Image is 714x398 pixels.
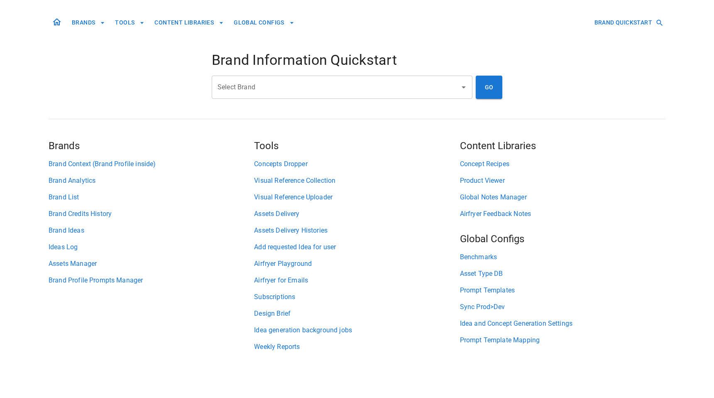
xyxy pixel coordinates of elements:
h5: Content Libraries [460,139,665,152]
a: Brand List [49,192,254,202]
a: Add requested Idea for user [254,242,460,252]
a: Visual Reference Uploader [254,192,460,202]
a: Concepts Dropper [254,159,460,169]
h5: Global Configs [460,232,665,246]
a: Brand Credits History [49,209,254,219]
a: Idea generation background jobs [254,325,460,335]
button: BRAND QUICKSTART [591,15,665,30]
a: Assets Delivery [254,209,460,219]
a: Asset Type DB [460,269,665,279]
a: Assets Manager [49,259,254,269]
h5: Tools [254,139,460,152]
button: Open [458,81,469,93]
a: Assets Delivery Histories [254,226,460,236]
a: Benchmarks [460,252,665,262]
a: Brand Ideas [49,226,254,236]
a: Design Brief [254,309,460,319]
a: Airfryer Playground [254,259,460,269]
a: Concept Recipes [460,159,665,169]
a: Sync Prod>Dev [460,302,665,312]
a: Ideas Log [49,242,254,252]
h5: Brands [49,139,254,152]
a: Airfryer Feedback Notes [460,209,665,219]
button: TOOLS [112,15,148,30]
a: Brand Analytics [49,176,254,186]
a: Airfryer for Emails [254,275,460,285]
a: Idea and Concept Generation Settings [460,319,665,329]
button: GO [476,76,502,99]
button: CONTENT LIBRARIES [151,15,227,30]
button: BRANDS [68,15,108,30]
a: Prompt Templates [460,285,665,295]
a: Brand Context (Brand Profile inside) [49,159,254,169]
a: Prompt Template Mapping [460,335,665,345]
a: Global Notes Manager [460,192,665,202]
a: Product Viewer [460,176,665,186]
a: Subscriptions [254,292,460,302]
a: Visual Reference Collection [254,176,460,186]
a: Weekly Reports [254,342,460,352]
a: Brand Profile Prompts Manager [49,275,254,285]
h4: Brand Information Quickstart [212,52,502,69]
button: GLOBAL CONFIGS [230,15,298,30]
